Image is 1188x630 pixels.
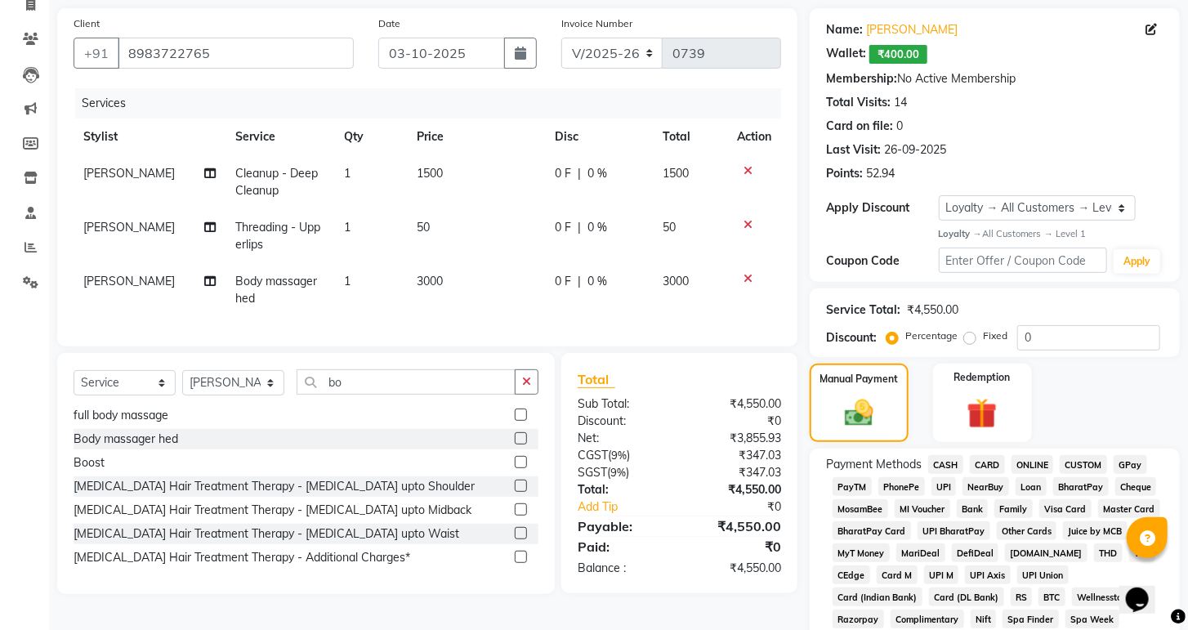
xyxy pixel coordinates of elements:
span: Family [994,499,1033,518]
span: BharatPay Card [833,521,911,540]
div: ₹4,550.00 [679,560,793,577]
div: ₹347.03 [679,447,793,464]
div: 52.94 [866,165,895,182]
label: Redemption [954,370,1011,385]
span: 50 [417,220,430,235]
label: Invoice Number [561,16,632,31]
div: ₹0 [679,413,793,430]
span: Nift [971,610,997,628]
th: Service [226,118,334,155]
span: Razorpay [833,610,884,628]
span: UPI Union [1017,565,1069,584]
div: All Customers → Level 1 [939,227,1163,241]
div: Total Visits: [826,94,891,111]
span: Card (Indian Bank) [833,588,922,606]
span: Other Cards [997,521,1057,540]
div: No Active Membership [826,70,1163,87]
span: Juice by MCB [1063,521,1128,540]
div: ₹4,550.00 [679,395,793,413]
span: Loan [1016,477,1047,496]
a: [PERSON_NAME] [866,21,958,38]
label: Date [378,16,400,31]
span: Bank [957,499,989,518]
th: Disc [546,118,653,155]
span: 1 [345,274,351,288]
iframe: chat widget [1119,565,1172,614]
div: Points: [826,165,863,182]
span: 50 [663,220,676,235]
span: Threading - Upperlips [235,220,320,252]
div: Boost [74,454,105,471]
div: ₹4,550.00 [679,481,793,498]
span: Card M [877,565,918,584]
span: MosamBee [833,499,888,518]
span: PhonePe [878,477,925,496]
span: RS [1011,588,1033,606]
span: ONLINE [1012,455,1054,474]
input: Search by Name/Mobile/Email/Code [118,38,354,69]
label: Fixed [983,328,1007,343]
div: Last Visit: [826,141,881,159]
span: | [578,273,582,290]
span: 0 F [556,219,572,236]
span: DefiDeal [952,543,999,562]
div: Balance : [565,560,680,577]
button: +91 [74,38,119,69]
span: BharatPay [1053,477,1109,496]
div: Total: [565,481,680,498]
div: ₹4,550.00 [679,516,793,536]
span: 9% [610,466,626,479]
div: full body massage [74,407,168,424]
span: 1500 [417,166,443,181]
span: GPay [1114,455,1147,474]
span: Total [578,371,615,388]
div: Apply Discount [826,199,939,217]
span: [PERSON_NAME] [83,274,175,288]
div: Wallet: [826,45,866,64]
span: Spa Finder [1003,610,1059,628]
div: Services [75,88,793,118]
span: 1500 [663,166,689,181]
a: Add Tip [565,498,699,516]
span: | [578,219,582,236]
div: Discount: [565,413,680,430]
span: UPI M [924,565,959,584]
span: 0 % [588,219,608,236]
span: Card (DL Bank) [929,588,1004,606]
span: [DOMAIN_NAME] [1005,543,1088,562]
span: Cheque [1115,477,1157,496]
div: ( ) [565,447,680,464]
span: Visa Card [1039,499,1092,518]
span: CGST [578,448,608,462]
div: 0 [896,118,903,135]
span: CEdge [833,565,870,584]
span: CUSTOM [1060,455,1107,474]
span: 0 % [588,165,608,182]
th: Qty [335,118,408,155]
button: Apply [1114,249,1160,274]
input: Search or Scan [297,369,516,395]
div: ₹4,550.00 [907,302,958,319]
span: Complimentary [891,610,964,628]
span: PayTM [833,477,872,496]
th: Stylist [74,118,226,155]
span: [PERSON_NAME] [83,166,175,181]
div: Card on file: [826,118,893,135]
span: MI Voucher [895,499,950,518]
span: CASH [928,455,963,474]
span: UPI BharatPay [918,521,990,540]
span: 0 F [556,273,572,290]
div: Payable: [565,516,680,536]
span: 9% [611,449,627,462]
label: Manual Payment [820,372,898,386]
span: THD [1094,543,1123,562]
span: Spa Week [1065,610,1119,628]
span: 3000 [417,274,443,288]
th: Action [727,118,781,155]
div: Membership: [826,70,897,87]
span: Payment Methods [826,456,922,473]
span: Cleanup - Deep Cleanup [235,166,318,198]
div: Body massager hed [74,431,178,448]
span: Wellnessta [1072,588,1128,606]
div: ₹0 [699,498,793,516]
